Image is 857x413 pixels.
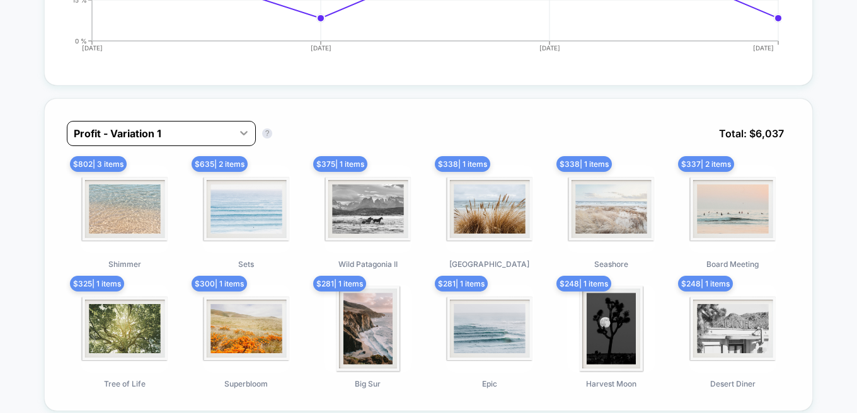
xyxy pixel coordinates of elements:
[449,259,529,269] span: [GEOGRAPHIC_DATA]
[108,259,141,269] span: Shimmer
[446,285,534,373] img: Epic
[556,156,612,172] span: $ 338 | 1 items
[224,379,268,388] span: Superbloom
[435,276,488,291] span: $ 281 | 1 items
[81,44,102,52] tspan: [DATE]
[81,165,169,253] img: Shimmer
[202,285,290,373] img: Superbloom
[310,44,331,52] tspan: [DATE]
[678,156,734,172] span: $ 337 | 2 items
[435,156,490,172] span: $ 338 | 1 items
[192,156,248,172] span: $ 635 | 2 items
[567,285,655,373] img: Harvest Moon
[192,276,247,291] span: $ 300 | 1 items
[567,165,655,253] img: Seashore
[753,44,774,52] tspan: [DATE]
[75,37,87,44] tspan: 0 %
[556,276,611,291] span: $ 248 | 1 items
[324,165,412,253] img: Wild Patagonia II
[324,285,412,373] img: Big Sur
[586,379,636,388] span: Harvest Moon
[81,285,169,373] img: Tree of Life
[446,165,534,253] img: Boho Beach
[594,259,628,269] span: Seashore
[706,259,759,269] span: Board Meeting
[689,285,777,373] img: Desert Diner
[262,128,272,139] button: ?
[689,165,777,253] img: Board Meeting
[104,379,146,388] span: Tree of Life
[713,121,790,146] span: Total: $ 6,037
[539,44,560,52] tspan: [DATE]
[338,259,398,269] span: Wild Patagonia II
[70,156,127,172] span: $ 802 | 3 items
[238,259,254,269] span: Sets
[678,276,733,291] span: $ 248 | 1 items
[482,379,497,388] span: Epic
[355,379,381,388] span: Big Sur
[710,379,756,388] span: Desert Diner
[313,276,366,291] span: $ 281 | 1 items
[313,156,367,172] span: $ 375 | 1 items
[70,276,124,291] span: $ 325 | 1 items
[202,165,290,253] img: Sets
